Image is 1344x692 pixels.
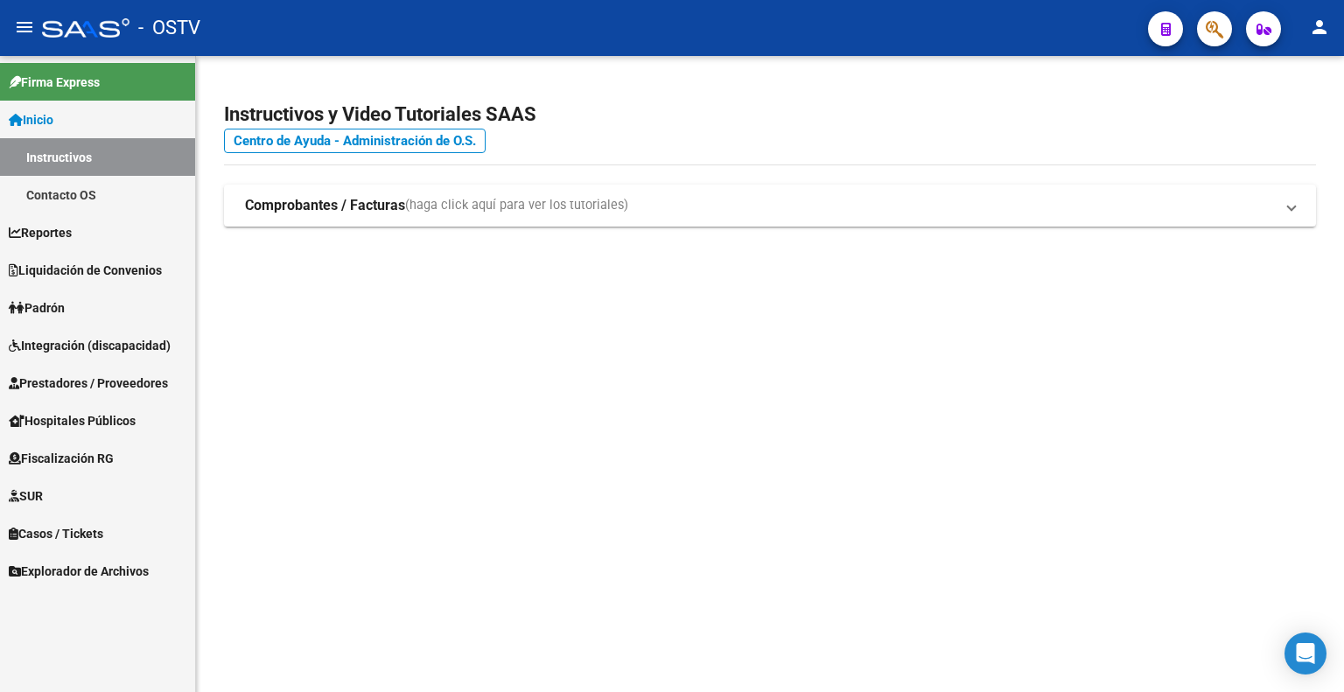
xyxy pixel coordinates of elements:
span: (haga click aquí para ver los tutoriales) [405,196,628,215]
span: Integración (discapacidad) [9,336,171,355]
span: Explorador de Archivos [9,562,149,581]
mat-icon: person [1309,17,1330,38]
span: - OSTV [138,9,200,47]
div: Open Intercom Messenger [1284,633,1326,675]
span: Liquidación de Convenios [9,261,162,280]
span: Firma Express [9,73,100,92]
span: Inicio [9,110,53,129]
span: Fiscalización RG [9,449,114,468]
span: Padrón [9,298,65,318]
span: Hospitales Públicos [9,411,136,430]
strong: Comprobantes / Facturas [245,196,405,215]
span: Reportes [9,223,72,242]
a: Centro de Ayuda - Administración de O.S. [224,129,486,153]
span: Prestadores / Proveedores [9,374,168,393]
mat-icon: menu [14,17,35,38]
span: SUR [9,486,43,506]
h2: Instructivos y Video Tutoriales SAAS [224,98,1316,131]
mat-expansion-panel-header: Comprobantes / Facturas(haga click aquí para ver los tutoriales) [224,185,1316,227]
span: Casos / Tickets [9,524,103,543]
